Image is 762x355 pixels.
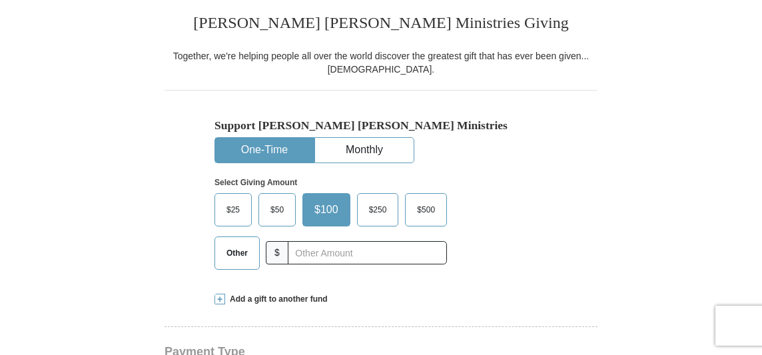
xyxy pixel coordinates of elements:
span: $ [266,241,288,264]
span: $50 [264,200,290,220]
span: $100 [308,200,345,220]
span: $25 [220,200,246,220]
button: Monthly [315,138,414,163]
span: $250 [362,200,394,220]
span: Other [220,243,254,263]
h5: Support [PERSON_NAME] [PERSON_NAME] Ministries [214,119,548,133]
strong: Select Giving Amount [214,178,297,187]
span: Add a gift to another fund [225,294,328,305]
div: Together, we're helping people all over the world discover the greatest gift that has ever been g... [165,49,597,76]
input: Other Amount [288,241,447,264]
span: $500 [410,200,442,220]
button: One-Time [215,138,314,163]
